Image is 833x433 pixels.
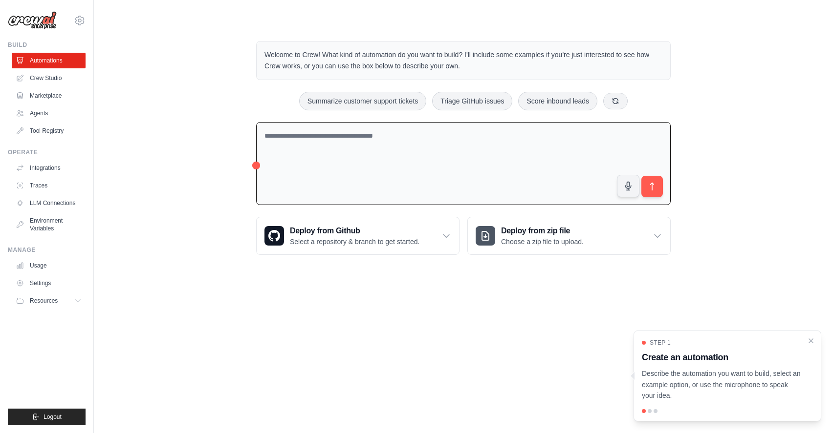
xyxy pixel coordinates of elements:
[12,293,86,309] button: Resources
[518,92,597,110] button: Score inbound leads
[12,53,86,68] a: Automations
[501,237,584,247] p: Choose a zip file to upload.
[12,105,86,121] a: Agents
[12,213,86,236] a: Environment Variables
[12,160,86,176] a: Integrations
[501,225,584,237] h3: Deploy from zip file
[12,123,86,139] a: Tool Registry
[642,351,801,364] h3: Create an automation
[807,337,815,345] button: Close walkthrough
[8,409,86,425] button: Logout
[290,225,419,237] h3: Deploy from Github
[12,275,86,291] a: Settings
[12,258,86,273] a: Usage
[12,70,86,86] a: Crew Studio
[8,11,57,30] img: Logo
[30,297,58,305] span: Resources
[12,195,86,211] a: LLM Connections
[264,49,662,72] p: Welcome to Crew! What kind of automation do you want to build? I'll include some examples if you'...
[642,368,801,401] p: Describe the automation you want to build, select an example option, or use the microphone to spe...
[290,237,419,247] p: Select a repository & branch to get started.
[12,88,86,103] a: Marketplace
[44,413,62,421] span: Logout
[8,148,86,156] div: Operate
[8,246,86,254] div: Manage
[299,92,426,110] button: Summarize customer support tickets
[432,92,512,110] button: Triage GitHub issues
[12,178,86,193] a: Traces
[650,339,671,347] span: Step 1
[8,41,86,49] div: Build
